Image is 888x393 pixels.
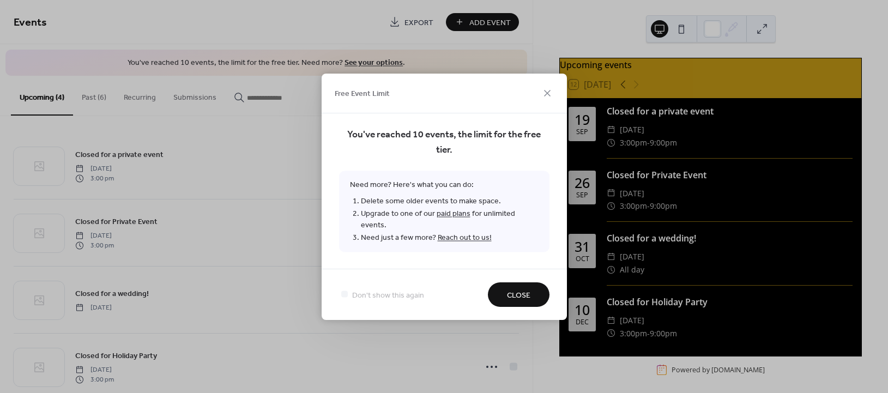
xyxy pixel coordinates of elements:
span: Don't show this again [352,289,424,301]
span: Need more? Here's what you can do: [339,171,549,252]
a: paid plans [437,206,470,221]
li: Upgrade to one of our for unlimited events. [361,207,539,231]
li: Need just a few more? [361,231,539,244]
span: You've reached 10 events, the limit for the free tier. [339,127,549,158]
li: Delete some older events to make space. [361,195,539,207]
span: Close [507,289,530,301]
span: Free Event Limit [335,88,390,100]
button: Close [488,282,549,307]
a: Reach out to us! [438,230,492,245]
